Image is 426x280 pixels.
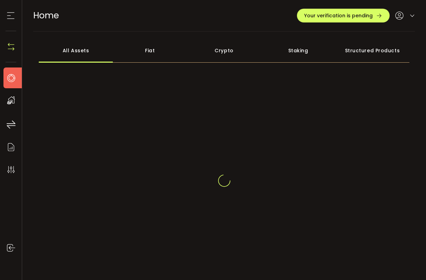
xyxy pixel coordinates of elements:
div: Fiat [113,38,187,63]
button: Your verification is pending [297,9,390,22]
img: N4P5cjLOiQAAAABJRU5ErkJggg== [6,42,16,52]
span: Your verification is pending [304,13,373,18]
div: Staking [261,38,335,63]
div: Crypto [187,38,261,63]
span: Home [33,9,59,21]
div: All Assets [39,38,113,63]
div: Structured Products [335,38,409,63]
